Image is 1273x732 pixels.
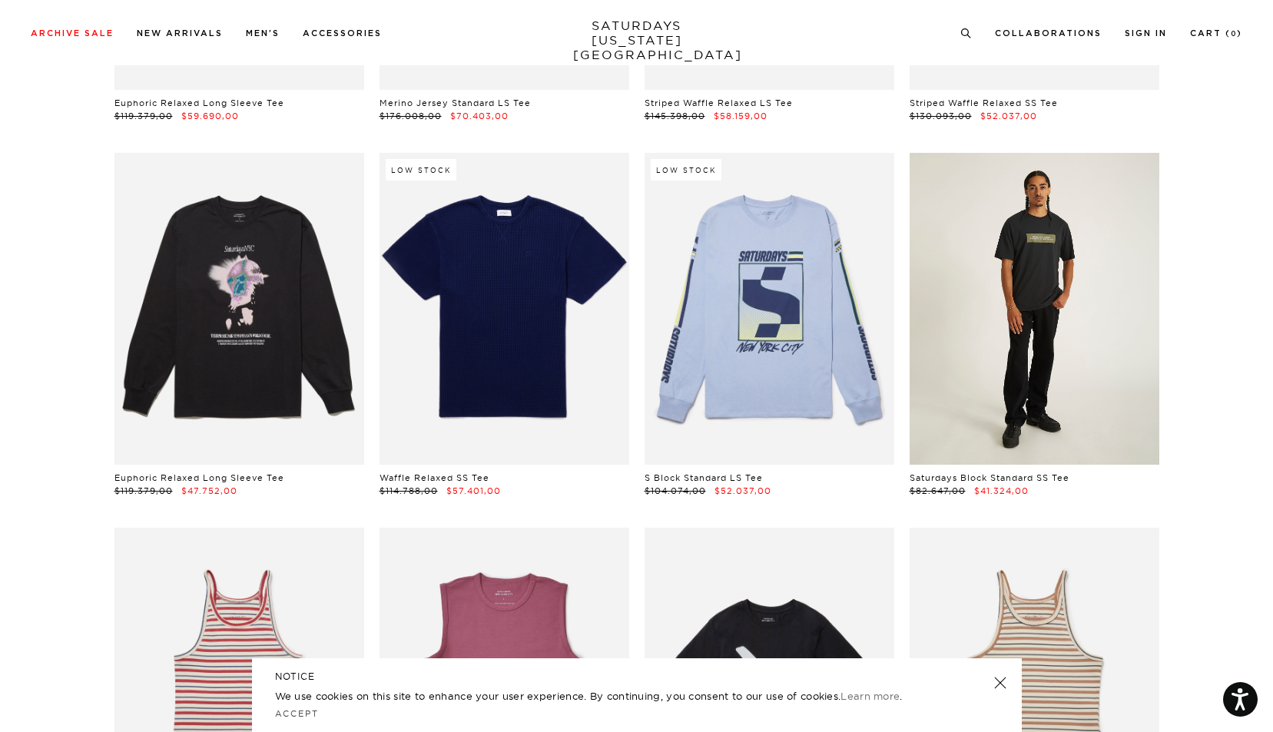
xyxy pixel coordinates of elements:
span: $52.037,00 [714,485,771,496]
span: $59.690,00 [181,111,239,121]
a: Archive Sale [31,29,114,38]
span: $145.398,00 [645,111,705,121]
a: Sign In [1125,29,1167,38]
a: Striped Waffle Relaxed LS Tee [645,98,793,108]
a: Accept [275,708,320,719]
a: Euphoric Relaxed Long Sleeve Tee [114,98,284,108]
a: Accessories [303,29,382,38]
span: $114.788,00 [380,485,438,496]
a: Euphoric Relaxed Long Sleeve Tee [114,472,284,483]
span: $58.159,00 [714,111,767,121]
span: $47.752,00 [181,485,237,496]
span: $41.324,00 [974,485,1029,496]
a: Waffle Relaxed SS Tee [380,472,489,483]
span: $130.093,00 [910,111,972,121]
div: Low Stock [386,159,456,181]
span: $52.037,00 [980,111,1037,121]
span: $176.008,00 [380,111,442,121]
small: 0 [1231,31,1237,38]
p: We use cookies on this site to enhance your user experience. By continuing, you consent to our us... [275,688,944,704]
a: Men's [246,29,280,38]
a: SATURDAYS[US_STATE][GEOGRAPHIC_DATA] [573,18,700,62]
a: S Block Standard LS Tee [645,472,763,483]
h5: NOTICE [275,670,999,684]
a: Saturdays Block Standard SS Tee [910,472,1069,483]
div: Low Stock [651,159,721,181]
span: $119.379,00 [114,111,173,121]
span: $82.647,00 [910,485,966,496]
span: $104.074,00 [645,485,706,496]
span: $57.401,00 [446,485,501,496]
a: New Arrivals [137,29,223,38]
a: Collaborations [995,29,1102,38]
a: Merino Jersey Standard LS Tee [380,98,531,108]
span: $70.403,00 [450,111,509,121]
a: Learn more [840,690,900,702]
span: $119.379,00 [114,485,173,496]
a: Cart (0) [1190,29,1242,38]
a: Striped Waffle Relaxed SS Tee [910,98,1058,108]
